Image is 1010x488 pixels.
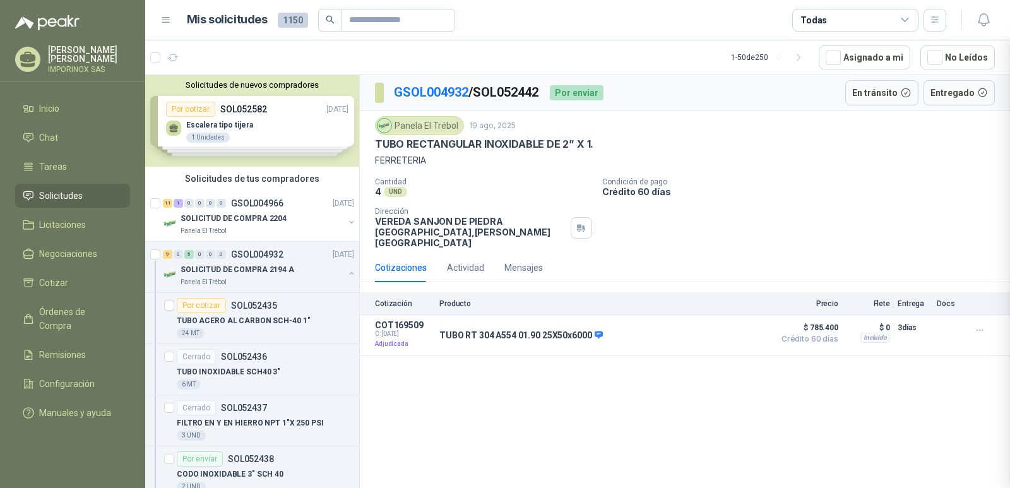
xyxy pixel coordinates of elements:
[39,276,68,290] span: Cotizar
[39,247,97,261] span: Negociaciones
[15,300,130,338] a: Órdenes de Compra
[39,406,111,420] span: Manuales y ayuda
[326,15,335,24] span: search
[15,242,130,266] a: Negociaciones
[48,45,130,63] p: [PERSON_NAME] [PERSON_NAME]
[278,13,308,28] span: 1150
[15,213,130,237] a: Licitaciones
[15,343,130,367] a: Remisiones
[39,377,95,391] span: Configuración
[39,160,67,174] span: Tareas
[39,218,86,232] span: Licitaciones
[39,189,83,203] span: Solicitudes
[15,271,130,295] a: Cotizar
[39,348,86,362] span: Remisiones
[15,15,80,30] img: Logo peakr
[39,305,118,333] span: Órdenes de Compra
[15,401,130,425] a: Manuales y ayuda
[39,102,59,116] span: Inicio
[15,126,130,150] a: Chat
[15,97,130,121] a: Inicio
[15,372,130,396] a: Configuración
[39,131,58,145] span: Chat
[15,184,130,208] a: Solicitudes
[15,155,130,179] a: Tareas
[800,13,827,27] div: Todas
[187,11,268,29] h1: Mis solicitudes
[48,66,130,73] p: IMPORINOX SAS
